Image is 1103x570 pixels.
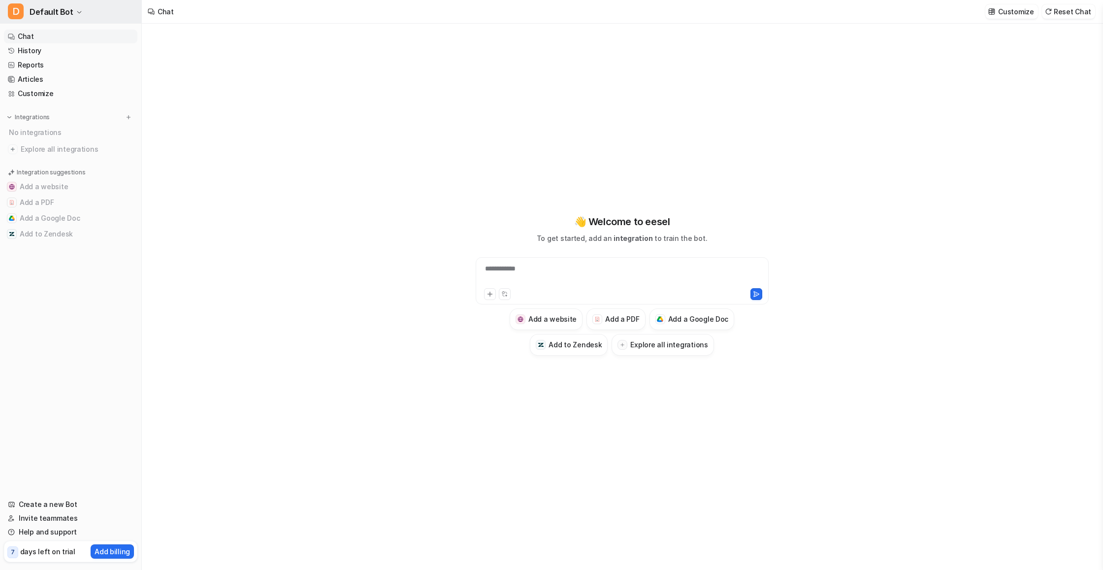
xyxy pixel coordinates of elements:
[649,308,735,330] button: Add a Google DocAdd a Google Doc
[1045,8,1052,15] img: reset
[8,144,18,154] img: explore all integrations
[537,233,707,243] p: To get started, add an to train the bot.
[4,87,137,101] a: Customize
[998,6,1034,17] p: Customize
[4,112,53,122] button: Integrations
[518,316,524,323] img: Add a website
[6,114,13,121] img: expand menu
[17,168,85,177] p: Integration suggestions
[530,334,608,356] button: Add to ZendeskAdd to Zendesk
[9,184,15,190] img: Add a website
[586,308,645,330] button: Add a PDFAdd a PDF
[4,30,137,43] a: Chat
[4,195,137,210] button: Add a PDFAdd a PDF
[668,314,729,324] h3: Add a Google Doc
[30,5,73,19] span: Default Bot
[4,58,137,72] a: Reports
[574,214,670,229] p: 👋 Welcome to eesel
[91,544,134,559] button: Add billing
[6,124,137,140] div: No integrations
[614,234,652,242] span: integration
[9,215,15,221] img: Add a Google Doc
[657,316,663,322] img: Add a Google Doc
[4,210,137,226] button: Add a Google DocAdd a Google Doc
[605,314,639,324] h3: Add a PDF
[125,114,132,121] img: menu_add.svg
[4,44,137,58] a: History
[21,141,133,157] span: Explore all integrations
[4,226,137,242] button: Add to ZendeskAdd to Zendesk
[988,8,995,15] img: customize
[95,546,130,557] p: Add billing
[11,548,15,557] p: 7
[510,308,583,330] button: Add a websiteAdd a website
[8,3,24,19] span: D
[4,511,137,525] a: Invite teammates
[4,498,137,511] a: Create a new Bot
[528,314,577,324] h3: Add a website
[630,339,708,350] h3: Explore all integrations
[4,72,137,86] a: Articles
[985,4,1038,19] button: Customize
[4,142,137,156] a: Explore all integrations
[612,334,714,356] button: Explore all integrations
[1042,4,1095,19] button: Reset Chat
[538,342,544,348] img: Add to Zendesk
[20,546,75,557] p: days left on trial
[549,339,602,350] h3: Add to Zendesk
[594,316,601,322] img: Add a PDF
[9,231,15,237] img: Add to Zendesk
[4,525,137,539] a: Help and support
[15,113,50,121] p: Integrations
[4,179,137,195] button: Add a websiteAdd a website
[158,6,174,17] div: Chat
[9,200,15,205] img: Add a PDF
